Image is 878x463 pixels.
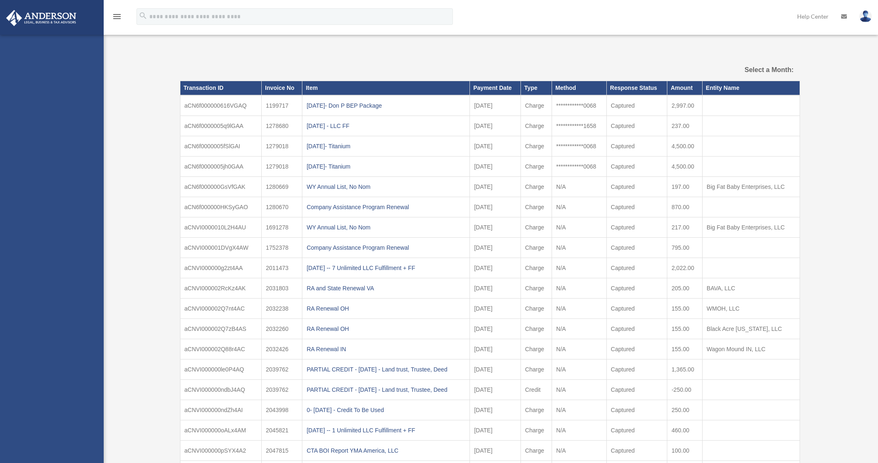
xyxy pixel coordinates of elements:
[306,343,465,355] div: RA Renewal IN
[470,136,521,156] td: [DATE]
[606,237,667,258] td: Captured
[606,156,667,176] td: Captured
[262,400,302,420] td: 2043998
[521,176,552,197] td: Charge
[667,278,703,298] td: 205.00
[470,197,521,217] td: [DATE]
[606,258,667,278] td: Captured
[470,379,521,400] td: [DATE]
[262,217,302,237] td: 1691278
[262,95,302,116] td: 1199717
[470,339,521,359] td: [DATE]
[470,258,521,278] td: [DATE]
[667,81,703,95] th: Amount
[606,278,667,298] td: Captured
[552,440,607,461] td: N/A
[180,359,262,379] td: aCNVI000000le0P4AQ
[470,400,521,420] td: [DATE]
[667,318,703,339] td: 155.00
[552,379,607,400] td: N/A
[667,258,703,278] td: 2,022.00
[606,217,667,237] td: Captured
[521,258,552,278] td: Charge
[180,197,262,217] td: aCN6f000000HKSyGAO
[521,359,552,379] td: Charge
[552,420,607,440] td: N/A
[606,197,667,217] td: Captured
[667,156,703,176] td: 4,500.00
[470,237,521,258] td: [DATE]
[262,258,302,278] td: 2011473
[521,278,552,298] td: Charge
[552,298,607,318] td: N/A
[470,420,521,440] td: [DATE]
[262,197,302,217] td: 1280670
[180,278,262,298] td: aCNVI000002RcKz4AK
[667,298,703,318] td: 155.00
[552,400,607,420] td: N/A
[521,156,552,176] td: Charge
[606,95,667,116] td: Captured
[606,359,667,379] td: Captured
[470,81,521,95] th: Payment Date
[702,278,800,298] td: B​AVA, LLC
[606,379,667,400] td: Captured
[521,400,552,420] td: Charge
[606,176,667,197] td: Captured
[667,176,703,197] td: 197.00
[606,440,667,461] td: Captured
[606,400,667,420] td: Captured
[702,318,800,339] td: Black Acre [US_STATE], LLC
[180,420,262,440] td: aCNVI000000oALx4AM
[521,217,552,237] td: Charge
[262,278,302,298] td: 2031803
[306,222,465,233] div: WY Annual List, No Nom
[180,400,262,420] td: aCNVI000000ndZh4AI
[667,237,703,258] td: 795.00
[306,424,465,436] div: [DATE] -- 1 Unlimited LLC Fulfillment + FF
[552,217,607,237] td: N/A
[262,298,302,318] td: 2032238
[180,116,262,136] td: aCN6f0000005q9lGAA
[262,339,302,359] td: 2032426
[262,116,302,136] td: 1278680
[470,116,521,136] td: [DATE]
[521,136,552,156] td: Charge
[180,176,262,197] td: aCN6f000000GsVfGAK
[306,384,465,395] div: PARTIAL CREDIT - [DATE] - Land trust, Trustee, Deed
[306,181,465,193] div: WY Annual List, No Nom
[521,420,552,440] td: Charge
[606,81,667,95] th: Response Status
[470,156,521,176] td: [DATE]
[606,136,667,156] td: Captured
[306,100,465,111] div: [DATE]- Don P BEP Package
[262,81,302,95] th: Invoice No
[180,379,262,400] td: aCNVI000000ndbJ4AQ
[180,156,262,176] td: aCN6f0000005jh0GAA
[262,318,302,339] td: 2032260
[470,278,521,298] td: [DATE]
[702,176,800,197] td: Big Fat Baby Enterprises, LLC
[521,197,552,217] td: Charge
[552,258,607,278] td: N/A
[667,136,703,156] td: 4,500.00
[180,81,262,95] th: Transaction ID
[667,217,703,237] td: 217.00
[180,136,262,156] td: aCN6f0000005fSlGAI
[180,258,262,278] td: aCNVI000000g2zt4AA
[667,420,703,440] td: 460.00
[552,318,607,339] td: N/A
[306,282,465,294] div: RA and State Renewal VA
[552,81,607,95] th: Method
[306,323,465,335] div: RA Renewal OH
[180,298,262,318] td: aCNVI000002Q7nt4AC
[521,116,552,136] td: Charge
[470,298,521,318] td: [DATE]
[702,217,800,237] td: Big Fat Baby Enterprises, LLC
[606,116,667,136] td: Captured
[302,81,470,95] th: Item
[306,404,465,416] div: 0- [DATE] - Credit To Be Used
[306,303,465,314] div: RA Renewal OH
[180,318,262,339] td: aCNVI000002Q7zB4AS
[262,176,302,197] td: 1280669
